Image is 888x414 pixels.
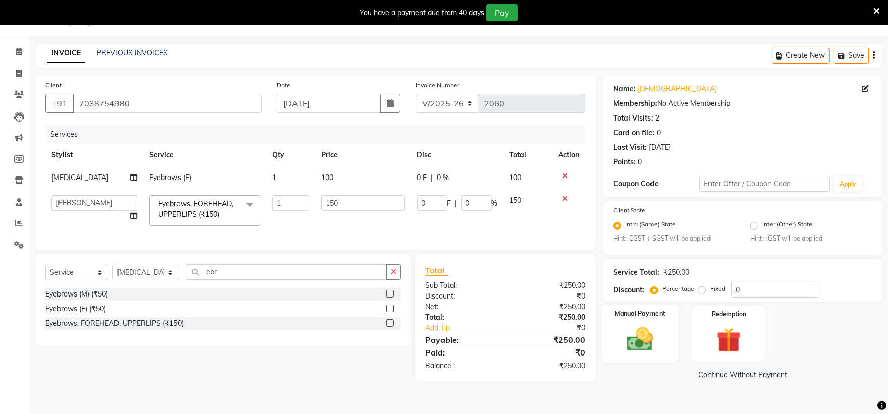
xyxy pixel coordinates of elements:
[504,144,552,166] th: Total
[277,81,290,90] label: Date
[613,267,659,278] div: Service Total:
[51,173,108,182] span: [MEDICAL_DATA]
[638,157,642,167] div: 0
[45,304,106,314] div: Eyebrows (F) (₹50)
[417,172,427,183] span: 0 F
[619,325,661,354] img: _cash.svg
[143,144,266,166] th: Service
[416,81,459,90] label: Invoice Number
[657,128,661,138] div: 0
[615,309,665,318] label: Manual Payment
[772,48,830,64] button: Create New
[505,312,593,323] div: ₹250.00
[613,98,873,109] div: No Active Membership
[45,318,184,329] div: Eyebrows, FOREHEAD, UPPERLIPS (₹150)
[149,173,191,182] span: Eyebrows (F)
[552,144,585,166] th: Action
[710,284,725,293] label: Fixed
[655,113,659,124] div: 2
[418,346,505,359] div: Paid:
[46,125,593,144] div: Services
[613,113,653,124] div: Total Visits:
[321,173,333,182] span: 100
[505,334,593,346] div: ₹250.00
[447,198,451,209] span: F
[45,144,143,166] th: Stylist
[708,325,749,356] img: _gift.svg
[418,323,520,333] a: Add Tip
[158,199,233,219] span: Eyebrows, FOREHEAD, UPPERLIPS (₹150)
[360,8,484,18] div: You have a payment due from 40 days
[505,346,593,359] div: ₹0
[266,144,315,166] th: Qty
[505,291,593,302] div: ₹0
[418,291,505,302] div: Discount:
[649,142,671,153] div: [DATE]
[605,370,881,380] a: Continue Without Payment
[638,84,717,94] a: [DEMOGRAPHIC_DATA]
[315,144,410,166] th: Price
[486,4,518,21] button: Pay
[613,142,647,153] div: Last Visit:
[505,302,593,312] div: ₹250.00
[45,289,108,300] div: Eyebrows (M) (₹50)
[425,265,448,276] span: Total
[219,210,224,219] a: x
[411,144,504,166] th: Disc
[418,280,505,291] div: Sub Total:
[613,84,636,94] div: Name:
[510,196,522,205] span: 150
[97,48,168,57] a: PREVIOUS INVOICES
[613,157,636,167] div: Points:
[750,234,873,243] small: Hint : IGST will be applied
[418,312,505,323] div: Total:
[45,94,74,113] button: +91
[47,44,85,63] a: INVOICE
[455,198,457,209] span: |
[662,284,694,293] label: Percentage
[272,173,276,182] span: 1
[613,128,655,138] div: Card on file:
[418,361,505,371] div: Balance :
[431,172,433,183] span: |
[187,264,387,280] input: Search or Scan
[613,206,645,215] label: Client State
[520,323,593,333] div: ₹0
[437,172,449,183] span: 0 %
[712,310,746,319] label: Redemption
[505,361,593,371] div: ₹250.00
[663,267,689,278] div: ₹250.00
[699,176,830,192] input: Enter Offer / Coupon Code
[510,173,522,182] span: 100
[834,48,869,64] button: Save
[613,98,657,109] div: Membership:
[418,302,505,312] div: Net:
[45,81,62,90] label: Client
[613,285,644,295] div: Discount:
[73,94,262,113] input: Search by Name/Mobile/Email/Code
[505,280,593,291] div: ₹250.00
[492,198,498,209] span: %
[613,234,736,243] small: Hint : CGST + SGST will be applied
[418,334,505,346] div: Payable:
[625,220,676,232] label: Intra (Same) State
[834,176,862,192] button: Apply
[762,220,812,232] label: Inter (Other) State
[613,179,700,189] div: Coupon Code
